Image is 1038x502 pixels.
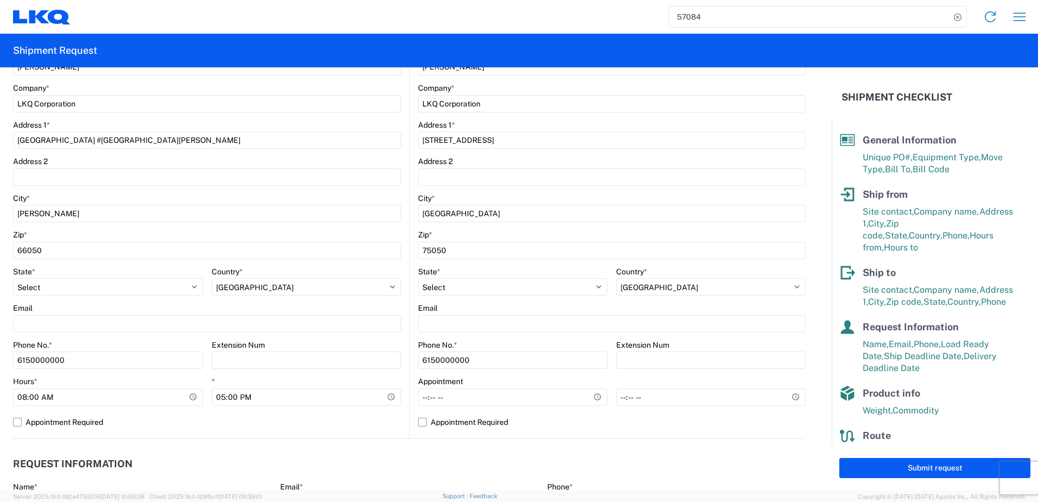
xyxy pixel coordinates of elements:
label: Extension Num [212,340,265,350]
span: Zip code, [886,297,923,307]
span: Email, [889,339,914,349]
span: Phone, [914,339,941,349]
label: Phone No. [418,340,457,350]
h2: Shipment Request [13,44,97,57]
span: City, [868,218,886,229]
label: Extension Num [616,340,669,350]
a: Feedback [470,493,497,499]
span: State, [923,297,947,307]
span: State, [885,230,909,241]
span: Copyright © [DATE]-[DATE] Agistix Inc., All Rights Reserved [858,492,1025,501]
label: Appointment Required [13,413,401,431]
label: Address 2 [418,156,453,166]
span: Equipment Type, [913,152,981,162]
label: Company [13,83,49,93]
span: Name, [863,339,889,349]
label: Country [616,267,647,277]
span: Unique PO#, [863,152,913,162]
span: Ship to [863,267,896,278]
label: City [13,193,30,203]
span: Site contact, [863,206,914,217]
span: Country, [947,297,981,307]
label: Address 1 [418,120,455,130]
span: Route [863,430,891,441]
label: Name [13,482,37,492]
span: [DATE] 09:39:01 [218,493,262,500]
label: Hours [13,376,37,386]
span: Product info [863,387,920,399]
span: Phone [981,297,1006,307]
label: Zip [418,230,432,240]
span: General Information [863,134,957,146]
label: Email [280,482,303,492]
label: Email [418,303,438,313]
span: Request Information [863,321,959,332]
label: Country [212,267,243,277]
button: Submit request [839,458,1030,478]
span: Bill Code [913,164,950,174]
a: Support [442,493,470,499]
label: State [13,267,35,277]
label: Address 2 [13,156,48,166]
span: Company name, [914,285,979,295]
label: State [418,267,440,277]
span: Client: 2025.19.0-129fbcf [149,493,262,500]
span: Country, [909,230,942,241]
span: [DATE] 10:05:38 [100,493,144,500]
label: Email [13,303,33,313]
input: Shipment, tracking or reference number [669,7,950,27]
span: Bill To, [885,164,913,174]
span: Site contact, [863,285,914,295]
span: Hours to [884,242,918,253]
span: Ship Deadline Date, [884,351,964,361]
label: City [418,193,435,203]
label: Company [418,83,454,93]
label: Phone No. [13,340,52,350]
h2: Request Information [13,459,132,469]
label: Appointment Required [418,413,806,431]
label: Appointment [418,376,463,386]
span: Company name, [914,206,979,217]
label: Address 1 [13,120,50,130]
span: City, [868,297,886,307]
span: Phone, [942,230,970,241]
h2: Shipment Checklist [841,91,952,104]
span: Commodity [893,405,939,416]
span: Weight, [863,405,893,416]
span: Server: 2025.19.0-192a4753216 [13,493,144,500]
label: Phone [547,482,573,492]
span: Ship from [863,189,908,200]
label: Zip [13,230,27,240]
